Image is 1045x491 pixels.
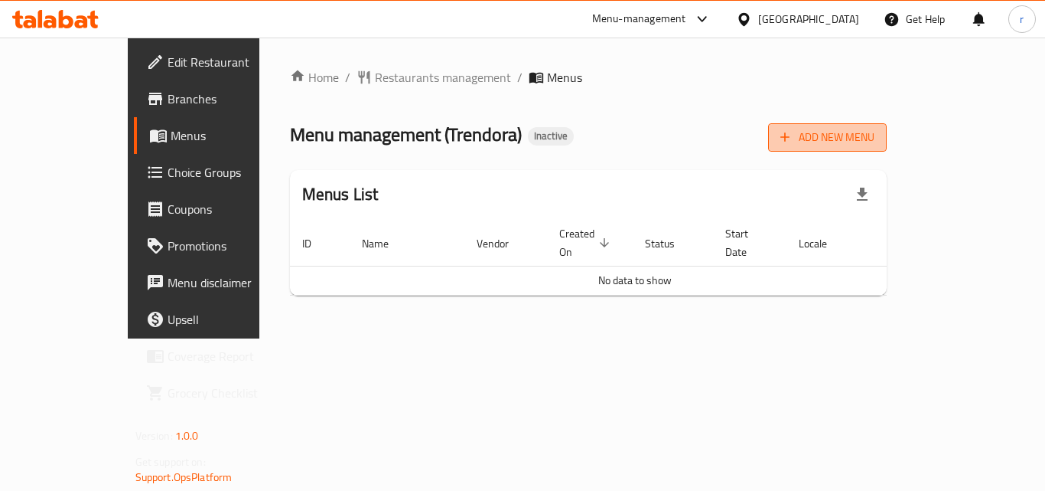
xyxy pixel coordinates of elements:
[345,68,350,87] li: /
[168,273,290,292] span: Menu disclaimer
[175,426,199,446] span: 1.0.0
[134,191,302,227] a: Coupons
[290,68,339,87] a: Home
[528,127,574,146] div: Inactive
[134,338,302,375] a: Coverage Report
[780,128,874,147] span: Add New Menu
[134,227,302,264] a: Promotions
[134,154,302,191] a: Choice Groups
[768,123,887,152] button: Add New Menu
[362,234,409,253] span: Name
[168,310,290,329] span: Upsell
[559,224,614,261] span: Created On
[135,426,173,446] span: Version:
[844,176,881,213] div: Export file
[168,237,290,255] span: Promotions
[134,375,302,411] a: Grocery Checklist
[517,68,522,87] li: /
[528,129,574,142] span: Inactive
[302,183,379,206] h2: Menus List
[758,11,859,28] div: [GEOGRAPHIC_DATA]
[171,126,290,145] span: Menus
[592,10,686,28] div: Menu-management
[290,68,887,87] nav: breadcrumb
[477,234,529,253] span: Vendor
[168,384,290,402] span: Grocery Checklist
[302,234,331,253] span: ID
[168,53,290,71] span: Edit Restaurant
[168,200,290,218] span: Coupons
[725,224,768,261] span: Start Date
[1020,11,1024,28] span: r
[168,163,290,182] span: Choice Groups
[290,117,522,152] span: Menu management ( Trendora )
[168,90,290,108] span: Branches
[134,117,302,154] a: Menus
[547,68,582,87] span: Menus
[645,234,695,253] span: Status
[865,220,980,267] th: Actions
[375,68,511,87] span: Restaurants management
[134,264,302,301] a: Menu disclaimer
[134,44,302,80] a: Edit Restaurant
[598,270,672,290] span: No data to show
[135,467,233,487] a: Support.OpsPlatform
[168,347,290,365] span: Coverage Report
[290,220,980,296] table: enhanced table
[135,452,206,472] span: Get support on:
[799,234,847,253] span: Locale
[134,301,302,338] a: Upsell
[356,68,511,87] a: Restaurants management
[134,80,302,117] a: Branches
